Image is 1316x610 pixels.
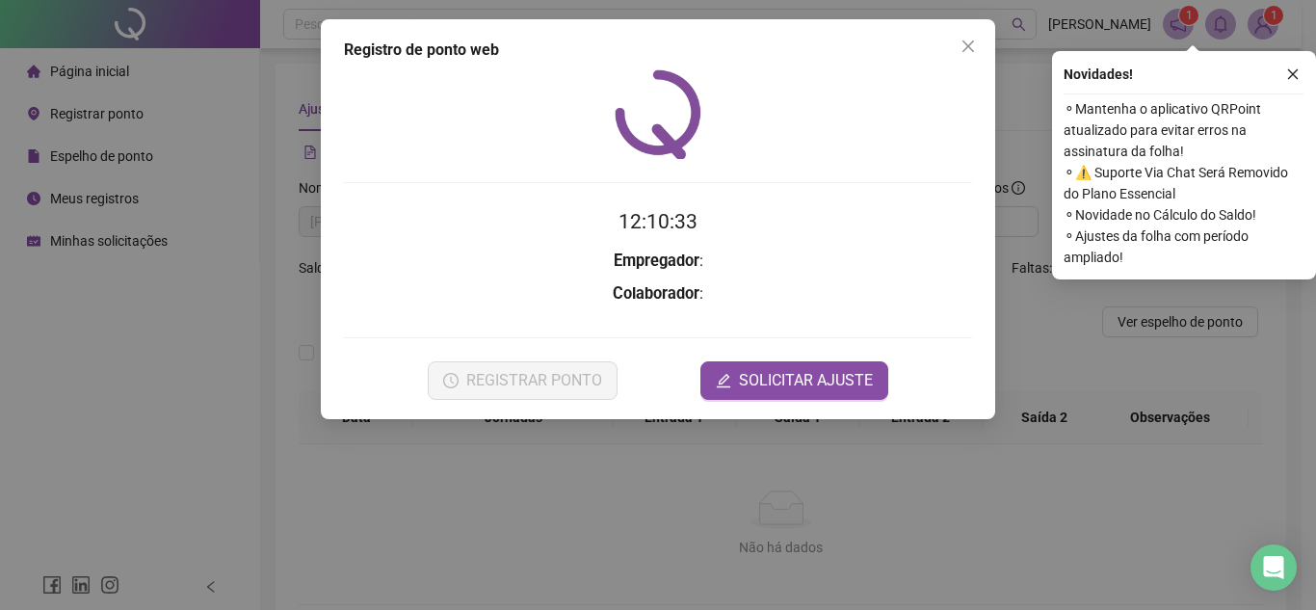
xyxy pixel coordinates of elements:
[613,284,699,303] strong: Colaborador
[1064,204,1304,225] span: ⚬ Novidade no Cálculo do Saldo!
[716,373,731,388] span: edit
[953,31,984,62] button: Close
[344,281,972,306] h3: :
[1064,162,1304,204] span: ⚬ ⚠️ Suporte Via Chat Será Removido do Plano Essencial
[1064,225,1304,268] span: ⚬ Ajustes da folha com período ampliado!
[739,369,873,392] span: SOLICITAR AJUSTE
[700,361,888,400] button: editSOLICITAR AJUSTE
[1064,64,1133,85] span: Novidades !
[615,69,701,159] img: QRPoint
[614,252,699,270] strong: Empregador
[961,39,976,54] span: close
[1250,544,1297,591] div: Open Intercom Messenger
[619,210,697,233] time: 12:10:33
[1064,98,1304,162] span: ⚬ Mantenha o aplicativo QRPoint atualizado para evitar erros na assinatura da folha!
[344,39,972,62] div: Registro de ponto web
[428,361,618,400] button: REGISTRAR PONTO
[1286,67,1300,81] span: close
[344,249,972,274] h3: :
